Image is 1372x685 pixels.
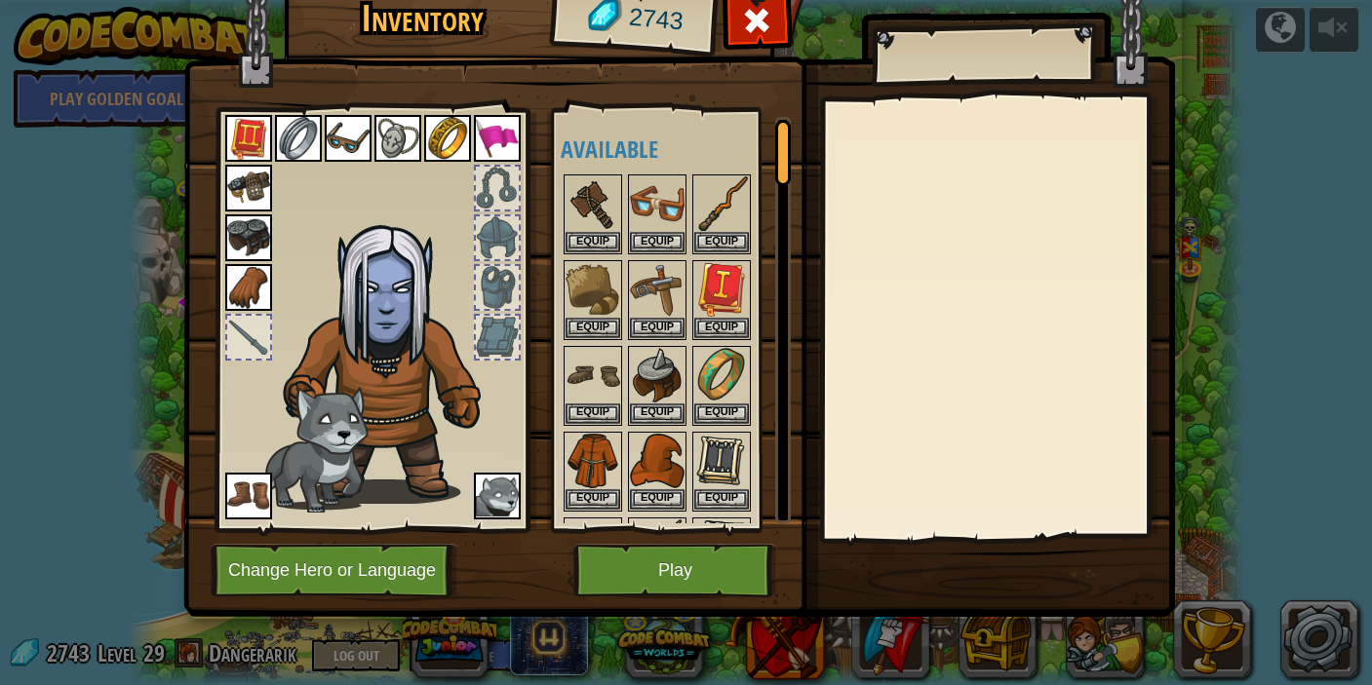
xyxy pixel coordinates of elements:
img: portrait.png [630,262,685,317]
button: Equip [694,489,749,510]
img: portrait.png [630,176,685,231]
img: portrait.png [474,473,521,519]
button: Equip [694,318,749,338]
img: portrait.png [225,264,272,311]
button: Equip [566,318,620,338]
img: portrait.png [566,262,620,317]
img: wolf-pup-paper-doll.png [259,386,369,513]
img: portrait.png [325,115,372,162]
button: Equip [694,232,749,252]
button: Equip [566,489,620,510]
button: Equip [694,403,749,424]
button: Equip [630,403,685,424]
img: portrait.png [474,115,521,162]
img: portrait.png [566,519,620,574]
button: Equip [630,232,685,252]
img: portrait.png [275,115,322,162]
button: Equip [630,318,685,338]
img: portrait.png [566,434,620,488]
img: portrait.png [566,176,620,231]
img: portrait.png [630,434,685,488]
img: portrait.png [630,519,685,574]
button: Equip [566,403,620,424]
img: portrait.png [566,348,620,402]
img: portrait.png [225,214,272,261]
img: portrait.png [694,348,749,402]
button: Equip [630,489,685,510]
button: Change Hero or Language [211,544,458,597]
img: portrait.png [630,348,685,402]
button: Equip [566,232,620,252]
img: nalfar_hair.png [274,193,482,504]
img: portrait.png [694,519,749,574]
h4: Available [561,136,791,162]
img: portrait.png [424,115,471,162]
img: portrait.png [225,115,272,162]
button: Play [573,544,777,597]
img: portrait.png [374,115,421,162]
img: portrait.png [694,176,749,231]
img: portrait.png [225,473,272,519]
img: portrait.png [694,262,749,317]
img: portrait.png [225,165,272,211]
img: portrait.png [694,434,749,488]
